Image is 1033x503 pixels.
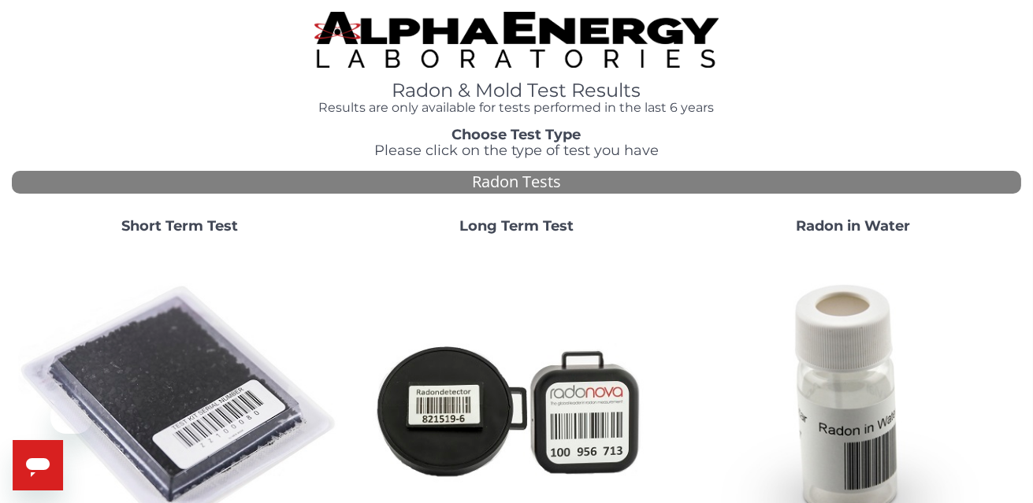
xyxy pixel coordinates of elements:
div: Radon Tests [12,171,1021,194]
img: TightCrop.jpg [314,12,718,68]
iframe: Message from company [50,399,92,434]
h1: Radon & Mold Test Results [314,80,718,101]
span: Please click on the type of test you have [374,142,659,159]
strong: Choose Test Type [452,126,582,143]
strong: Long Term Test [459,217,574,235]
strong: Short Term Test [122,217,239,235]
iframe: Button to launch messaging window [13,440,63,490]
strong: Radon in Water [796,217,910,235]
h4: Results are only available for tests performed in the last 6 years [314,101,718,115]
